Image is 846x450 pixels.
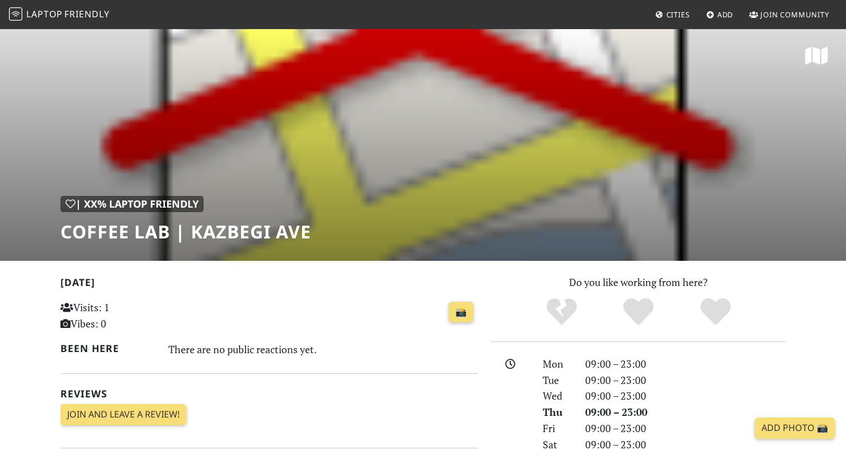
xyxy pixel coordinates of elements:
div: No [523,297,600,327]
h1: Coffee LAB | Kazbegi Ave [60,221,311,242]
a: 📸 [449,302,473,323]
a: Join and leave a review! [60,404,186,425]
h2: [DATE] [60,276,478,293]
div: Thu [536,404,579,420]
span: Join Community [760,10,829,20]
span: Cities [666,10,690,20]
span: Friendly [64,8,109,20]
a: Add Photo 📸 [755,418,835,439]
div: Mon [536,356,579,372]
div: 09:00 – 23:00 [579,388,792,404]
div: Fri [536,420,579,437]
h2: Been here [60,343,155,354]
p: Visits: 1 Vibes: 0 [60,299,191,332]
h2: Reviews [60,388,478,400]
span: Add [717,10,734,20]
p: Do you like working from here? [491,274,786,290]
a: Cities [651,4,694,25]
a: Join Community [745,4,834,25]
a: LaptopFriendly LaptopFriendly [9,5,110,25]
div: 09:00 – 23:00 [579,372,792,388]
div: 09:00 – 23:00 [579,420,792,437]
div: Tue [536,372,579,388]
div: There are no public reactions yet. [168,340,478,358]
a: Add [702,4,738,25]
div: 09:00 – 23:00 [579,404,792,420]
img: LaptopFriendly [9,7,22,21]
div: Wed [536,388,579,404]
div: 09:00 – 23:00 [579,356,792,372]
div: | XX% Laptop Friendly [60,196,204,212]
div: Definitely! [677,297,754,327]
span: Laptop [26,8,63,20]
div: Yes [600,297,677,327]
